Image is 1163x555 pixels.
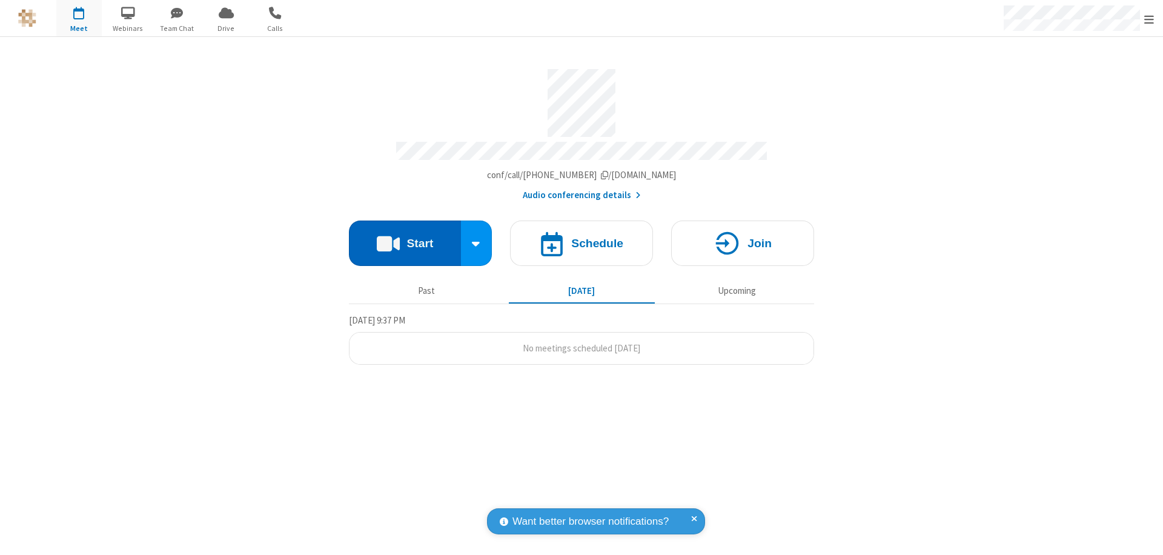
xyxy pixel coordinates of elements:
[509,279,655,302] button: [DATE]
[406,238,433,249] h4: Start
[571,238,623,249] h4: Schedule
[349,60,814,202] section: Account details
[523,342,640,354] span: No meetings scheduled [DATE]
[487,168,677,182] button: Copy my meeting room linkCopy my meeting room link
[349,221,461,266] button: Start
[56,23,102,34] span: Meet
[512,514,669,530] span: Want better browser notifications?
[664,279,810,302] button: Upcoming
[461,221,492,266] div: Start conference options
[510,221,653,266] button: Schedule
[487,169,677,181] span: Copy my meeting room link
[253,23,298,34] span: Calls
[349,313,814,365] section: Today's Meetings
[204,23,249,34] span: Drive
[349,314,405,326] span: [DATE] 9:37 PM
[105,23,151,34] span: Webinars
[523,188,641,202] button: Audio conferencing details
[354,279,500,302] button: Past
[18,9,36,27] img: QA Selenium DO NOT DELETE OR CHANGE
[671,221,814,266] button: Join
[747,238,772,249] h4: Join
[154,23,200,34] span: Team Chat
